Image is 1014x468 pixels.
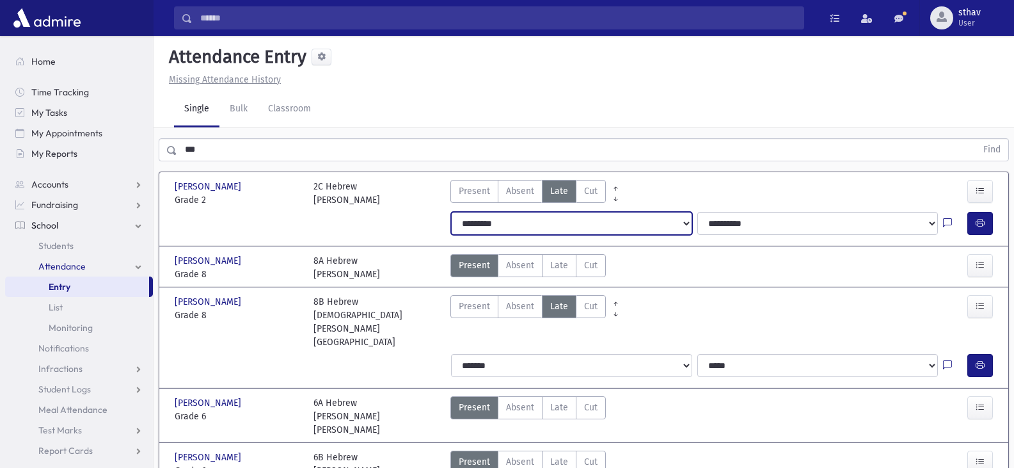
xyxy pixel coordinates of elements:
[5,236,153,256] a: Students
[958,18,981,28] span: User
[450,254,606,281] div: AttTypes
[31,127,102,139] span: My Appointments
[5,51,153,72] a: Home
[258,92,321,127] a: Classroom
[459,300,490,313] span: Present
[169,74,281,85] u: Missing Attendance History
[175,410,301,423] span: Grade 6
[459,184,490,198] span: Present
[49,281,70,293] span: Entry
[5,277,149,297] a: Entry
[550,259,568,272] span: Late
[31,148,77,159] span: My Reports
[506,300,534,313] span: Absent
[164,46,306,68] h5: Attendance Entry
[313,396,440,437] div: 6A Hebrew [PERSON_NAME] [PERSON_NAME]
[38,383,91,395] span: Student Logs
[5,123,153,143] a: My Appointments
[5,399,153,420] a: Meal Attendance
[175,268,301,281] span: Grade 8
[10,5,84,31] img: AdmirePro
[550,184,568,198] span: Late
[5,143,153,164] a: My Reports
[175,180,244,193] span: [PERSON_NAME]
[550,300,568,313] span: Late
[5,195,153,215] a: Fundraising
[584,259,598,272] span: Cut
[450,295,606,349] div: AttTypes
[175,451,244,464] span: [PERSON_NAME]
[584,300,598,313] span: Cut
[450,180,606,207] div: AttTypes
[459,401,490,414] span: Present
[5,440,153,461] a: Report Cards
[31,220,58,231] span: School
[459,259,490,272] span: Present
[175,193,301,207] span: Grade 2
[5,102,153,123] a: My Tasks
[31,56,56,67] span: Home
[958,8,981,18] span: sthav
[5,379,153,399] a: Student Logs
[219,92,258,127] a: Bulk
[49,322,93,334] span: Monitoring
[38,261,86,272] span: Attendance
[550,401,568,414] span: Late
[584,401,598,414] span: Cut
[5,318,153,338] a: Monitoring
[5,256,153,277] a: Attendance
[31,86,89,98] span: Time Tracking
[174,92,219,127] a: Single
[175,254,244,268] span: [PERSON_NAME]
[506,184,534,198] span: Absent
[175,396,244,410] span: [PERSON_NAME]
[38,240,74,252] span: Students
[31,107,67,118] span: My Tasks
[313,180,380,207] div: 2C Hebrew [PERSON_NAME]
[5,82,153,102] a: Time Tracking
[313,295,440,349] div: 8B Hebrew [DEMOGRAPHIC_DATA][PERSON_NAME][GEOGRAPHIC_DATA]
[175,295,244,309] span: [PERSON_NAME]
[506,259,534,272] span: Absent
[31,199,78,211] span: Fundraising
[193,6,804,29] input: Search
[175,309,301,322] span: Grade 8
[5,338,153,359] a: Notifications
[5,215,153,236] a: School
[313,254,380,281] div: 8A Hebrew [PERSON_NAME]
[5,297,153,318] a: List
[5,174,153,195] a: Accounts
[38,424,82,436] span: Test Marks
[38,343,89,354] span: Notifications
[584,184,598,198] span: Cut
[450,396,606,437] div: AttTypes
[38,404,107,416] span: Meal Attendance
[38,445,93,456] span: Report Cards
[5,359,153,379] a: Infractions
[49,302,63,313] span: List
[31,179,68,190] span: Accounts
[976,139,1008,161] button: Find
[164,74,281,85] a: Missing Attendance History
[5,420,153,440] a: Test Marks
[506,401,534,414] span: Absent
[38,363,83,375] span: Infractions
